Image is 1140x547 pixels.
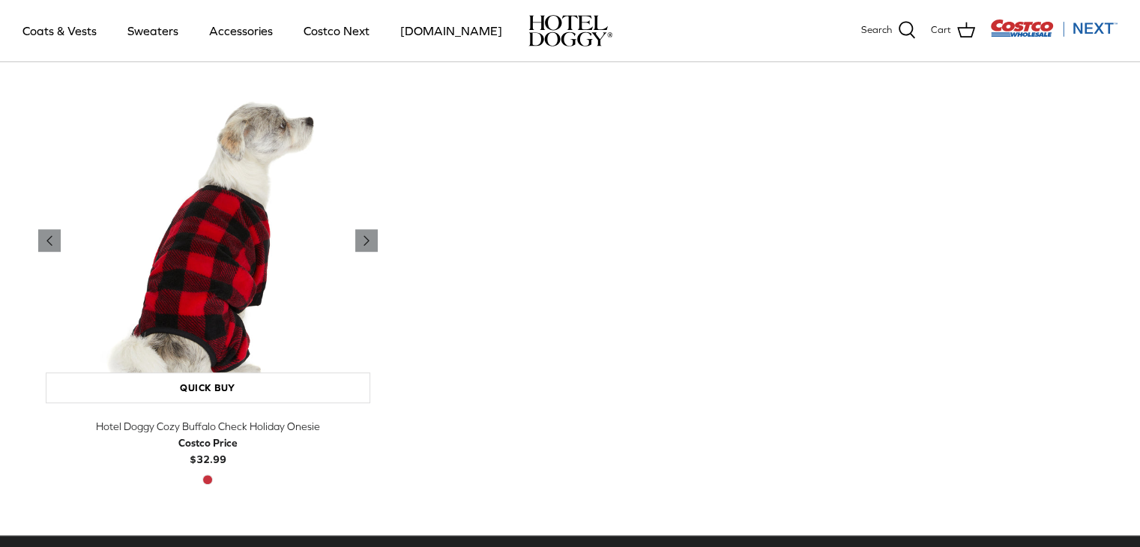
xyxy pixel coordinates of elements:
a: Cart [931,21,975,40]
div: Hotel Doggy Cozy Buffalo Check Holiday Onesie [38,418,378,435]
b: $32.99 [178,435,238,465]
a: Previous [38,229,61,252]
img: Costco Next [990,19,1118,37]
img: hoteldoggycom [528,15,612,46]
a: Hotel Doggy Cozy Buffalo Check Holiday Onesie [38,70,378,410]
a: Previous [355,229,378,252]
a: Coats & Vests [9,5,110,56]
a: Sweaters [114,5,192,56]
div: Costco Price [178,435,238,451]
span: Cart [931,22,951,38]
a: Search [861,21,916,40]
a: Costco Next [290,5,383,56]
a: Hotel Doggy Cozy Buffalo Check Holiday Onesie Costco Price$32.99 [38,418,378,468]
a: hoteldoggy.com hoteldoggycom [528,15,612,46]
a: Quick buy [46,372,370,403]
a: Visit Costco Next [990,28,1118,40]
a: [DOMAIN_NAME] [387,5,516,56]
span: Search [861,22,892,38]
a: Accessories [196,5,286,56]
